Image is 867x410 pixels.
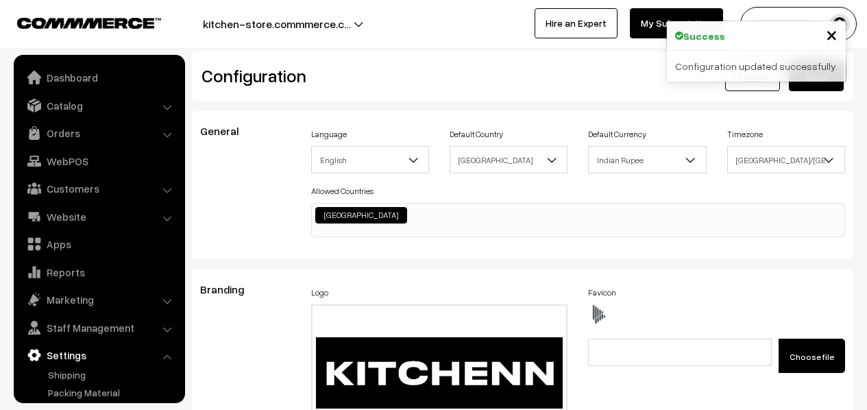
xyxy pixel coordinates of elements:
[200,124,255,138] span: General
[17,93,180,118] a: Catalog
[589,148,705,172] span: Indian Rupee
[17,14,137,30] a: COMMMERCE
[450,128,503,141] label: Default Country
[17,65,180,90] a: Dashboard
[727,146,845,173] span: Asia/Kolkata
[311,128,347,141] label: Language
[17,18,161,28] img: COMMMERCE
[202,65,513,86] h2: Configuration
[200,282,260,296] span: Branding
[17,204,180,229] a: Website
[535,8,618,38] a: Hire an Expert
[588,146,706,173] span: Indian Rupee
[155,7,399,41] button: kitchen-store.commmerce.c…
[829,14,850,34] img: user
[588,304,609,325] img: favicon.ico
[727,128,763,141] label: Timezone
[450,148,567,172] span: India
[588,287,616,299] label: Favicon
[17,121,180,145] a: Orders
[315,207,407,224] li: India
[17,315,180,340] a: Staff Management
[588,128,646,141] label: Default Currency
[667,51,846,82] div: Configuration updated successfully.
[826,24,838,45] button: Close
[728,148,844,172] span: Asia/Kolkata
[45,367,180,382] a: Shipping
[17,149,180,173] a: WebPOS
[17,232,180,256] a: Apps
[311,287,328,299] label: Logo
[312,148,428,172] span: English
[311,185,374,197] label: Allowed Countries
[311,146,429,173] span: English
[17,176,180,201] a: Customers
[740,7,857,41] button: Commmerce
[17,343,180,367] a: Settings
[450,146,567,173] span: India
[683,29,725,43] strong: Success
[17,287,180,312] a: Marketing
[45,385,180,400] a: Packing Material
[630,8,723,38] a: My Subscription
[17,260,180,285] a: Reports
[790,352,834,362] span: Choose file
[826,21,838,47] span: ×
